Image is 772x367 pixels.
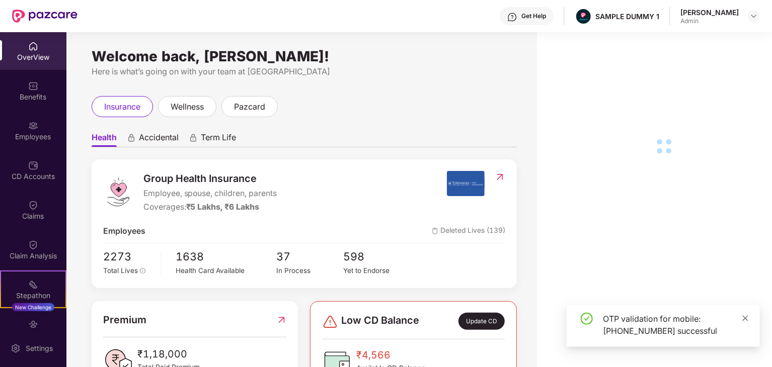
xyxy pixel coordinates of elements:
[603,313,748,337] div: OTP validation for mobile: [PHONE_NUMBER] successful
[28,319,38,329] img: svg+xml;base64,PHN2ZyBpZD0iRW5kb3JzZW1lbnRzIiB4bWxucz0iaHR0cDovL3d3dy53My5vcmcvMjAwMC9zdmciIHdpZH...
[103,177,133,207] img: logo
[341,313,419,330] span: Low CD Balance
[28,200,38,210] img: svg+xml;base64,PHN2ZyBpZD0iQ2xhaW0iIHhtbG5zPSJodHRwOi8vd3d3LnczLm9yZy8yMDAwL3N2ZyIgd2lkdGg9IjIwIi...
[344,248,411,265] span: 598
[143,171,277,187] span: Group Health Insurance
[92,65,517,78] div: Here is what’s going on with your team at [GEOGRAPHIC_DATA]
[507,12,517,22] img: svg+xml;base64,PHN2ZyBpZD0iSGVscC0zMngzMiIgeG1sbnM9Imh0dHA6Ly93d3cudzMub3JnLzIwMDAvc3ZnIiB3aWR0aD...
[28,280,38,290] img: svg+xml;base64,PHN2ZyB4bWxucz0iaHR0cDovL3d3dy53My5vcmcvMjAwMC9zdmciIHdpZHRoPSIyMSIgaGVpZ2h0PSIyMC...
[28,160,38,170] img: svg+xml;base64,PHN2ZyBpZD0iQ0RfQWNjb3VudHMiIGRhdGEtbmFtZT0iQ0QgQWNjb3VudHMiIHhtbG5zPSJodHRwOi8vd3...
[742,315,749,322] span: close
[432,225,505,238] span: Deleted Lives (139)
[521,12,546,20] div: Get Help
[143,188,277,200] span: Employee, spouse, children, parents
[11,343,21,353] img: svg+xml;base64,PHN2ZyBpZD0iU2V0dGluZy0yMHgyMCIgeG1sbnM9Imh0dHA6Ly93d3cudzMub3JnLzIwMDAvc3ZnIiB3aW...
[680,17,739,25] div: Admin
[103,266,138,274] span: Total Lives
[28,41,38,51] img: svg+xml;base64,PHN2ZyBpZD0iSG9tZSIgeG1sbnM9Imh0dHA6Ly93d3cudzMub3JnLzIwMDAvc3ZnIiB3aWR0aD0iMjAiIG...
[103,248,153,265] span: 2273
[28,240,38,250] img: svg+xml;base64,PHN2ZyBpZD0iQ2xhaW0iIHhtbG5zPSJodHRwOi8vd3d3LnczLm9yZy8yMDAwL3N2ZyIgd2lkdGg9IjIwIi...
[176,265,277,276] div: Health Card Available
[139,132,179,147] span: Accidental
[750,12,758,20] img: svg+xml;base64,PHN2ZyBpZD0iRHJvcGRvd24tMzJ4MzIiIHhtbG5zPSJodHRwOi8vd3d3LnczLm9yZy8yMDAwL3N2ZyIgd2...
[234,101,265,113] span: pazcard
[276,312,287,328] img: RedirectIcon
[140,268,146,274] span: info-circle
[189,133,198,142] div: animation
[322,314,338,330] img: svg+xml;base64,PHN2ZyBpZD0iRGFuZ2VyLTMyeDMyIiB4bWxucz0iaHR0cDovL3d3dy53My5vcmcvMjAwMC9zdmciIHdpZH...
[447,171,485,196] img: insurerIcon
[581,313,593,325] span: check-circle
[104,101,140,113] span: insurance
[28,81,38,91] img: svg+xml;base64,PHN2ZyBpZD0iQmVuZWZpdHMiIHhtbG5zPSJodHRwOi8vd3d3LnczLm9yZy8yMDAwL3N2ZyIgd2lkdGg9Ij...
[103,312,146,328] span: Premium
[176,248,277,265] span: 1638
[201,132,236,147] span: Term Life
[127,133,136,142] div: animation
[458,313,505,330] div: Update CD
[103,225,145,238] span: Employees
[171,101,204,113] span: wellness
[432,228,438,234] img: deleteIcon
[12,303,54,311] div: New Challenge
[344,265,411,276] div: Yet to Endorse
[143,201,277,214] div: Coverages:
[186,202,260,212] span: ₹5 Lakhs, ₹6 Lakhs
[495,172,505,182] img: RedirectIcon
[276,265,343,276] div: In Process
[92,132,117,147] span: Health
[28,121,38,131] img: svg+xml;base64,PHN2ZyBpZD0iRW1wbG95ZWVzIiB4bWxucz0iaHR0cDovL3d3dy53My5vcmcvMjAwMC9zdmciIHdpZHRoPS...
[576,9,591,24] img: Pazcare_Alternative_logo-01-01.png
[1,291,65,301] div: Stepathon
[12,10,78,23] img: New Pazcare Logo
[23,343,56,353] div: Settings
[137,346,200,362] span: ₹1,18,000
[356,347,425,363] span: ₹4,566
[595,12,659,21] div: SAMPLE DUMMY 1
[276,248,343,265] span: 37
[92,52,517,60] div: Welcome back, [PERSON_NAME]!
[680,8,739,17] div: [PERSON_NAME]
